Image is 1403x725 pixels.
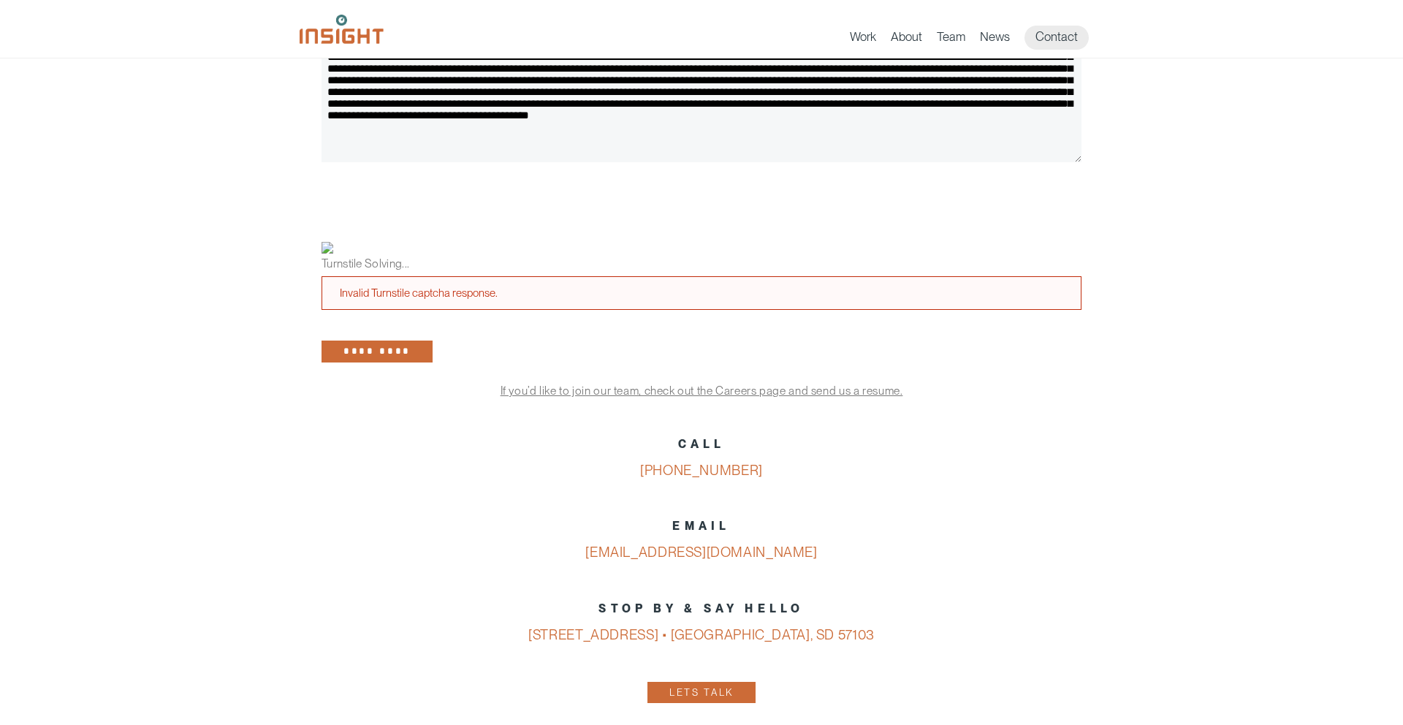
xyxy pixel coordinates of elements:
a: Lets Talk [647,682,756,703]
img: Insight Marketing Design [300,15,384,44]
strong: CALL [678,437,726,451]
a: If you’d like to join our team, check out the Careers page and send us a resume. [501,384,903,398]
a: Contact [1024,26,1089,50]
a: [EMAIL_ADDRESS][DOMAIN_NAME] [585,544,817,561]
a: About [891,29,922,50]
img: loader.gif [322,242,333,254]
nav: primary navigation menu [850,26,1103,50]
a: [PHONE_NUMBER] [640,462,763,479]
a: Work [850,29,876,50]
a: [STREET_ADDRESS] • [GEOGRAPHIC_DATA], SD 57103 [528,626,875,643]
a: Team [937,29,965,50]
div: Turnstile Solving... [322,257,1081,270]
a: News [980,29,1010,50]
div: Invalid Turnstile captcha response. [322,276,1081,310]
strong: STOP BY & SAY HELLO [598,601,804,615]
strong: EMAIL [672,519,730,533]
